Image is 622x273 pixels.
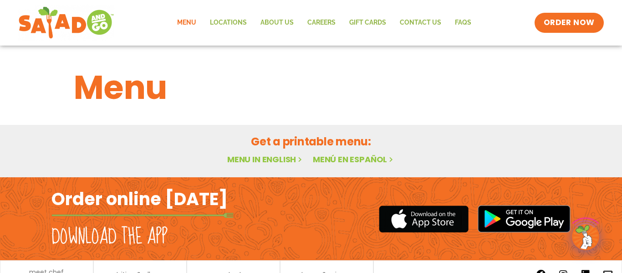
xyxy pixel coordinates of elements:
img: fork [51,213,234,218]
a: GIFT CARDS [342,12,393,33]
a: Locations [203,12,254,33]
h2: Order online [DATE] [51,188,228,210]
img: new-SAG-logo-768×292 [18,5,114,41]
nav: Menu [170,12,478,33]
a: Menu in English [227,154,304,165]
a: Contact Us [393,12,448,33]
h2: Download the app [51,224,168,250]
a: Menu [170,12,203,33]
a: FAQs [448,12,478,33]
a: ORDER NOW [535,13,604,33]
span: ORDER NOW [544,17,595,28]
h2: Get a printable menu: [74,134,548,149]
a: Menú en español [313,154,395,165]
a: About Us [254,12,301,33]
img: appstore [379,204,469,234]
a: Careers [301,12,342,33]
img: google_play [478,205,571,232]
h1: Menu [74,63,548,112]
